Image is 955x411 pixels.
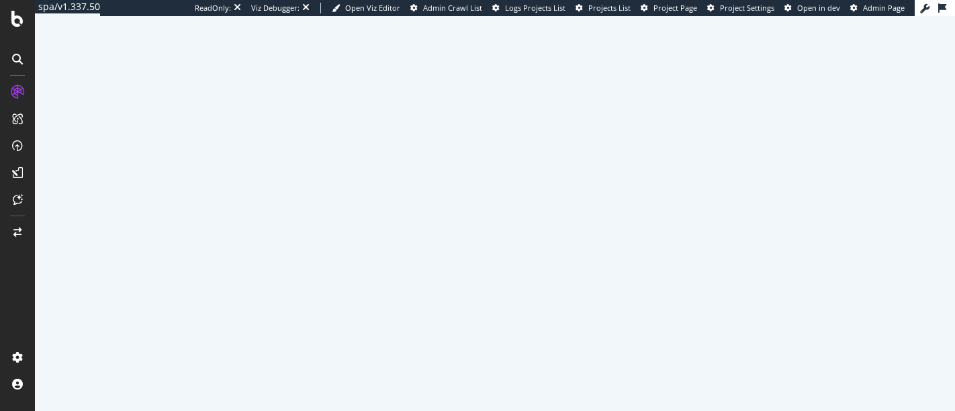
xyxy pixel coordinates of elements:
span: Admin Crawl List [423,3,482,13]
span: Project Page [653,3,697,13]
span: Open Viz Editor [345,3,400,13]
div: ReadOnly: [195,3,231,13]
div: Viz Debugger: [251,3,300,13]
span: Projects List [588,3,631,13]
span: Project Settings [720,3,774,13]
span: Admin Page [863,3,905,13]
a: Logs Projects List [492,3,565,13]
span: Open in dev [797,3,840,13]
a: Admin Page [850,3,905,13]
a: Open in dev [784,3,840,13]
a: Project Settings [707,3,774,13]
a: Open Viz Editor [332,3,400,13]
a: Projects List [576,3,631,13]
a: Admin Crawl List [410,3,482,13]
span: Logs Projects List [505,3,565,13]
a: Project Page [641,3,697,13]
